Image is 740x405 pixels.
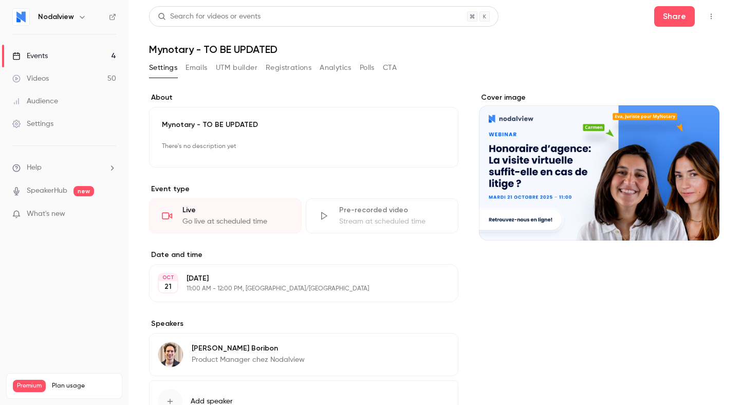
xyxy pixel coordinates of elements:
label: Cover image [479,93,719,103]
label: Date and time [149,250,458,260]
a: SpeakerHub [27,186,67,196]
div: Videos [12,73,49,84]
button: Registrations [266,60,311,76]
button: CTA [383,60,397,76]
p: 21 [164,282,172,292]
iframe: Noticeable Trigger [104,210,116,219]
button: Analytics [320,60,351,76]
span: Help [27,162,42,173]
h1: Mynotary - TO BE UPDATED [149,43,719,56]
p: There's no description yet [162,138,446,155]
p: [DATE] [187,273,404,284]
div: Events [12,51,48,61]
span: What's new [27,209,65,219]
button: Share [654,6,695,27]
span: Plan usage [52,382,116,390]
p: Product Manager chez Nodalview [192,355,305,365]
button: Settings [149,60,177,76]
div: Pre-recorded videoStream at scheduled time [306,198,458,233]
div: Audience [12,96,58,106]
img: Nodalview [13,9,29,25]
p: Mynotary - TO BE UPDATED [162,120,446,130]
div: Settings [12,119,53,129]
p: 11:00 AM - 12:00 PM, [GEOGRAPHIC_DATA]/[GEOGRAPHIC_DATA] [187,285,404,293]
button: UTM builder [216,60,257,76]
button: Polls [360,60,375,76]
p: Event type [149,184,458,194]
img: Sam Boribon [158,342,183,367]
li: help-dropdown-opener [12,162,116,173]
div: Pre-recorded video [339,205,446,215]
div: Stream at scheduled time [339,216,446,227]
section: Cover image [479,93,719,241]
div: Sam Boribon[PERSON_NAME] BoribonProduct Manager chez Nodalview [149,333,458,376]
p: [PERSON_NAME] Boribon [192,343,305,354]
span: new [73,186,94,196]
div: Go live at scheduled time [182,216,289,227]
div: Search for videos or events [158,11,261,22]
h6: Nodalview [38,12,74,22]
div: LiveGo live at scheduled time [149,198,302,233]
label: Speakers [149,319,458,329]
div: OCT [159,274,177,281]
div: Live [182,205,289,215]
label: About [149,93,458,103]
span: Premium [13,380,46,392]
button: Emails [186,60,207,76]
